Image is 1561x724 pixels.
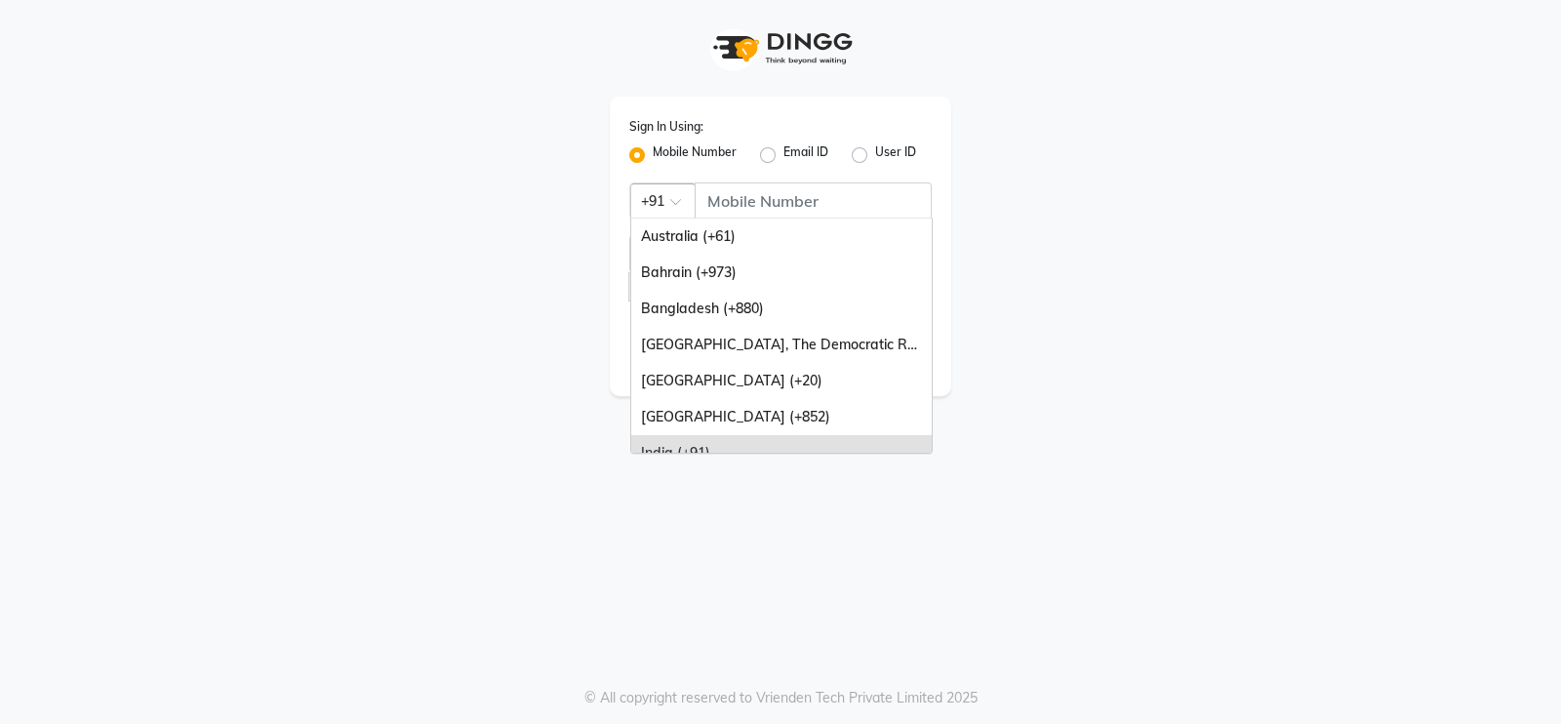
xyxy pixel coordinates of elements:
label: Mobile Number [653,143,737,167]
input: Username [629,235,888,272]
div: Australia (+61) [631,219,932,255]
img: logo1.svg [702,20,859,77]
div: India (+91) [631,435,932,471]
ng-dropdown-panel: Options list [630,218,933,454]
div: [GEOGRAPHIC_DATA] (+20) [631,363,932,399]
input: Username [695,182,932,220]
label: Email ID [783,143,828,167]
div: Bangladesh (+880) [631,291,932,327]
label: User ID [875,143,916,167]
div: [GEOGRAPHIC_DATA] (+852) [631,399,932,435]
label: Sign In Using: [629,118,703,136]
div: Bahrain (+973) [631,255,932,291]
div: [GEOGRAPHIC_DATA], The Democratic Republic Of The (+243) [631,327,932,363]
